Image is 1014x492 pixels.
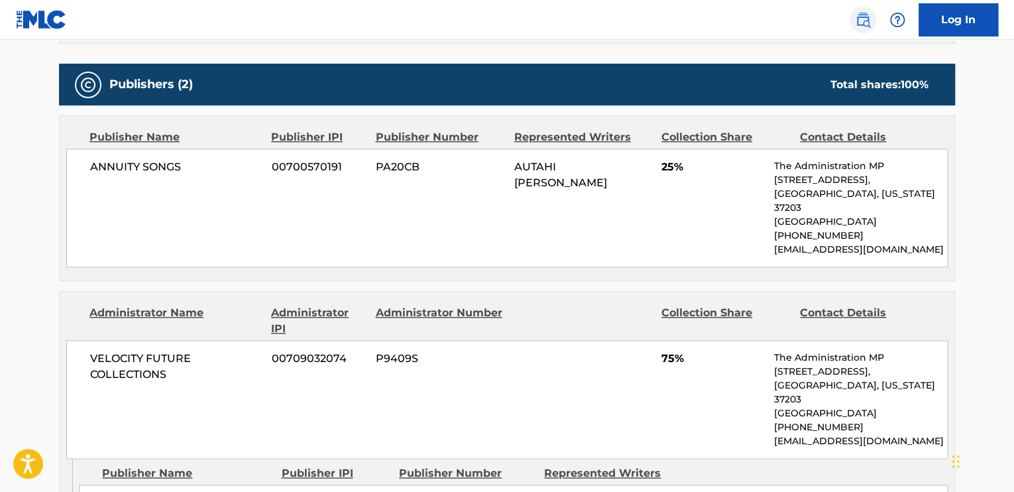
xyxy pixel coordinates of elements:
[272,351,366,367] span: 00709032074
[281,465,389,481] div: Publisher IPI
[399,465,534,481] div: Publisher Number
[774,406,947,420] p: [GEOGRAPHIC_DATA]
[774,434,947,448] p: [EMAIL_ADDRESS][DOMAIN_NAME]
[952,442,960,481] div: Drag
[774,215,947,229] p: [GEOGRAPHIC_DATA]
[919,3,998,36] a: Log In
[376,159,504,175] span: PA20CB
[774,365,947,379] p: [STREET_ADDRESS],
[271,129,365,145] div: Publisher IPI
[774,173,947,187] p: [STREET_ADDRESS],
[855,12,871,28] img: search
[109,77,193,92] h5: Publishers (2)
[90,159,262,175] span: ANNUITY SONGS
[774,243,947,257] p: [EMAIL_ADDRESS][DOMAIN_NAME]
[948,428,1014,492] iframe: Chat Widget
[774,187,947,215] p: [GEOGRAPHIC_DATA], [US_STATE] 37203
[89,305,261,337] div: Administrator Name
[544,465,679,481] div: Represented Writers
[272,159,366,175] span: 00700570191
[375,129,504,145] div: Publisher Number
[376,351,504,367] span: P9409S
[102,465,271,481] div: Publisher Name
[271,305,365,337] div: Administrator IPI
[661,159,764,175] span: 25%
[889,12,905,28] img: help
[774,159,947,173] p: The Administration MP
[774,420,947,434] p: [PHONE_NUMBER]
[901,78,929,91] span: 100 %
[800,129,929,145] div: Contact Details
[514,129,651,145] div: Represented Writers
[800,305,929,337] div: Contact Details
[830,77,929,93] div: Total shares:
[16,10,67,29] img: MLC Logo
[884,7,911,33] div: Help
[89,129,261,145] div: Publisher Name
[850,7,876,33] a: Public Search
[661,305,790,337] div: Collection Share
[661,129,790,145] div: Collection Share
[774,379,947,406] p: [GEOGRAPHIC_DATA], [US_STATE] 37203
[774,351,947,365] p: The Administration MP
[774,229,947,243] p: [PHONE_NUMBER]
[80,77,96,93] img: Publishers
[514,160,607,189] span: AUTAHI [PERSON_NAME]
[661,351,764,367] span: 75%
[375,305,504,337] div: Administrator Number
[90,351,262,383] span: VELOCITY FUTURE COLLECTIONS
